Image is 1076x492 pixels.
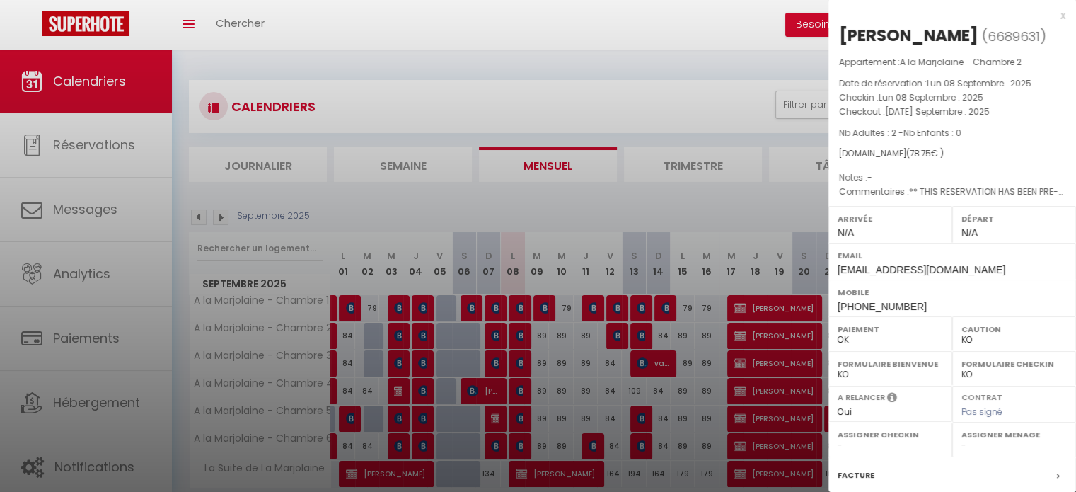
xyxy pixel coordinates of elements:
[927,77,1031,89] span: Lun 08 Septembre . 2025
[900,56,1022,68] span: A la Marjolaine - Chambre 2
[961,428,1067,442] label: Assigner Menage
[961,322,1067,336] label: Caution
[839,55,1065,69] p: Appartement :
[838,428,943,442] label: Assigner Checkin
[839,76,1065,91] p: Date de réservation :
[838,301,927,312] span: [PHONE_NUMBER]
[887,391,897,407] i: Sélectionner OUI si vous souhaiter envoyer les séquences de messages post-checkout
[839,171,1065,185] p: Notes :
[838,264,1005,275] span: [EMAIL_ADDRESS][DOMAIN_NAME]
[867,171,872,183] span: -
[839,105,1065,119] p: Checkout :
[838,285,1067,299] label: Mobile
[903,127,961,139] span: Nb Enfants : 0
[838,248,1067,263] label: Email
[961,357,1067,371] label: Formulaire Checkin
[828,7,1065,24] div: x
[838,357,943,371] label: Formulaire Bienvenue
[910,147,931,159] span: 78.75
[961,212,1067,226] label: Départ
[982,26,1046,46] span: ( )
[961,406,1002,418] span: Pas signé
[906,147,944,159] span: ( € )
[838,468,874,483] label: Facture
[838,322,943,336] label: Paiement
[838,212,943,226] label: Arrivée
[839,185,1065,199] p: Commentaires :
[885,105,990,118] span: [DATE] Septembre . 2025
[961,227,978,239] span: N/A
[839,127,961,139] span: Nb Adultes : 2 -
[839,24,978,47] div: [PERSON_NAME]
[11,6,54,48] button: Ouvrir le widget de chat LiveChat
[838,391,885,404] label: A relancer
[838,227,854,239] span: N/A
[839,147,1065,161] div: [DOMAIN_NAME]
[839,91,1065,105] p: Checkin :
[879,91,983,103] span: Lun 08 Septembre . 2025
[961,391,1002,401] label: Contrat
[988,28,1040,45] span: 6689631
